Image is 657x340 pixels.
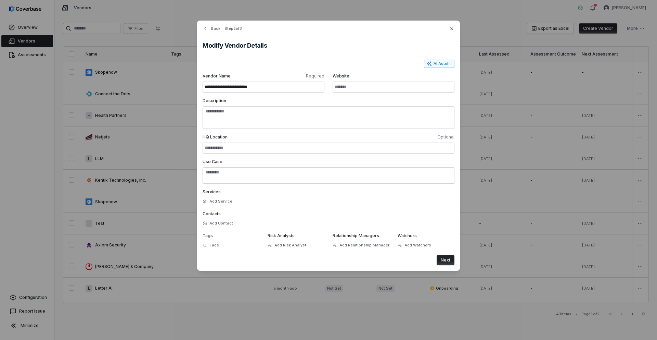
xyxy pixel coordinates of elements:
[437,255,454,265] button: Next
[268,233,295,238] span: Risk Analysts
[203,98,226,103] span: Description
[265,73,324,79] span: Required
[398,233,417,238] span: Watchers
[339,243,389,248] span: Add Relationship Manager
[201,217,235,230] button: Add Contact
[333,233,379,238] span: Relationship Managers
[396,239,433,252] button: Add Watchers
[274,243,306,248] span: Add Risk Analyst
[201,22,222,35] button: Back
[424,60,454,68] button: AI Autofill
[330,134,454,140] span: Optional
[209,243,219,248] span: Tags
[201,195,234,208] button: Add Service
[203,73,262,79] span: Vendor Name
[203,211,221,216] span: Contacts
[224,26,242,31] span: Step 2 of 3
[203,233,213,238] span: Tags
[333,73,454,79] span: Website
[203,189,221,194] span: Services
[203,42,454,49] h2: Modify Vendor Details
[203,134,327,140] span: HQ Location
[203,159,222,164] span: Use Case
